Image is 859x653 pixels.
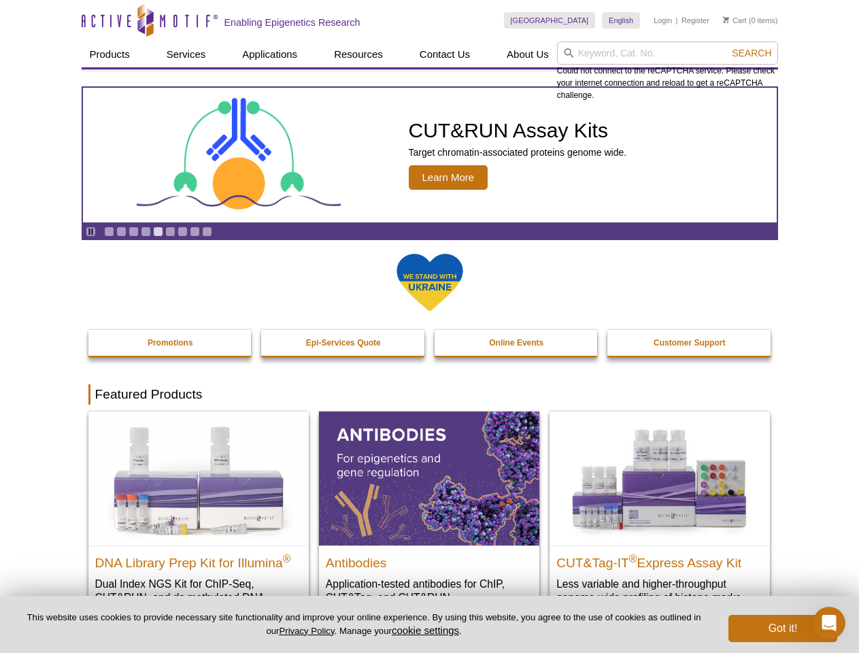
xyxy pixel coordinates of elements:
a: Applications [234,41,305,67]
a: Login [654,16,672,25]
h2: Antibodies [326,550,533,570]
p: Dual Index NGS Kit for ChIP-Seq, CUT&RUN, and ds methylated DNA assays. [95,577,302,618]
span: Search [732,48,771,58]
a: Products [82,41,138,67]
a: Services [158,41,214,67]
p: Less variable and higher-throughput genome-wide profiling of histone marks​. [556,577,763,605]
iframe: Intercom live chat [813,607,845,639]
a: About Us [499,41,557,67]
a: Resources [326,41,391,67]
img: DNA Library Prep Kit for Illumina [88,412,309,545]
a: Go to slide 1 [104,227,114,237]
button: Got it! [728,615,837,642]
img: CUT&Tag-IT® Express Assay Kit [550,412,770,545]
a: Online Events [435,330,599,356]
a: Go to slide 9 [202,227,212,237]
button: cookie settings [392,624,459,636]
a: Contact Us [411,41,478,67]
h2: DNA Library Prep Kit for Illumina [95,550,302,570]
button: Search [728,47,775,59]
a: All Antibodies Antibodies Application-tested antibodies for ChIP, CUT&Tag, and CUT&RUN. [319,412,539,618]
a: Toggle autoplay [86,227,96,237]
sup: ® [283,552,291,564]
a: [GEOGRAPHIC_DATA] [504,12,596,29]
img: We Stand With Ukraine [396,252,464,313]
a: CUT&Tag-IT® Express Assay Kit CUT&Tag-IT®Express Assay Kit Less variable and higher-throughput ge... [550,412,770,618]
a: English [602,12,640,29]
a: Promotions [88,330,253,356]
img: All Antibodies [319,412,539,545]
a: Go to slide 6 [165,227,175,237]
li: | [676,12,678,29]
li: (0 items) [723,12,778,29]
p: This website uses cookies to provide necessary site functionality and improve your online experie... [22,612,706,637]
a: DNA Library Prep Kit for Illumina DNA Library Prep Kit for Illumina® Dual Index NGS Kit for ChIP-... [88,412,309,631]
a: Epi-Services Quote [261,330,426,356]
strong: Epi-Services Quote [306,338,381,348]
strong: Promotions [148,338,193,348]
a: Go to slide 2 [116,227,127,237]
sup: ® [629,552,637,564]
img: Your Cart [723,16,729,23]
a: Go to slide 7 [178,227,188,237]
a: Customer Support [607,330,772,356]
p: Application-tested antibodies for ChIP, CUT&Tag, and CUT&RUN. [326,577,533,605]
a: Go to slide 5 [153,227,163,237]
h2: Enabling Epigenetics Research [224,16,360,29]
a: Register [681,16,709,25]
a: Go to slide 4 [141,227,151,237]
a: Privacy Policy [279,626,334,636]
a: Go to slide 3 [129,227,139,237]
div: Could not connect to the reCAPTCHA service. Please check your internet connection and reload to g... [557,41,778,101]
h2: CUT&Tag-IT Express Assay Kit [556,550,763,570]
strong: Customer Support [654,338,725,348]
h2: Featured Products [88,384,771,405]
a: Go to slide 8 [190,227,200,237]
input: Keyword, Cat. No. [557,41,778,65]
strong: Online Events [489,338,543,348]
a: Cart [723,16,747,25]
